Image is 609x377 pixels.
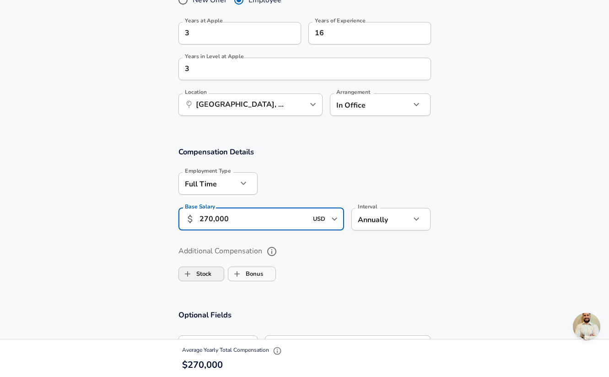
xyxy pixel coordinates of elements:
button: StockStock [178,267,224,281]
button: Open [307,98,319,111]
span: Bonus [228,265,246,283]
label: Years in Level at Apple [185,54,243,59]
input: 7 [308,22,411,44]
h3: Compensation Details [178,147,431,157]
label: Years of Experience [315,18,365,23]
label: Additional Compensation [178,244,431,259]
div: Open chat [573,313,600,340]
input: 100,000 [199,208,308,230]
label: Interval [358,204,377,209]
span: Average Yearly Total Compensation [182,347,284,354]
h3: Optional Fields [178,310,431,320]
div: Annually [351,208,410,230]
label: Employment Type [185,168,231,174]
label: Arrangement [336,89,370,95]
input: 0 [178,22,281,44]
button: BonusBonus [228,267,276,281]
div: In Office [330,93,397,116]
span: Stock [179,265,196,283]
button: Open [328,213,341,225]
button: help [264,244,280,259]
label: Stock [179,265,211,283]
button: Explain Total Compensation [270,344,284,358]
label: Years at Apple [185,18,223,23]
label: Bonus [228,265,263,283]
label: Location [185,89,206,95]
div: Full Time [178,172,237,195]
input: 1 [178,58,411,80]
input: USD [310,212,329,226]
label: Base Salary [185,204,215,209]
